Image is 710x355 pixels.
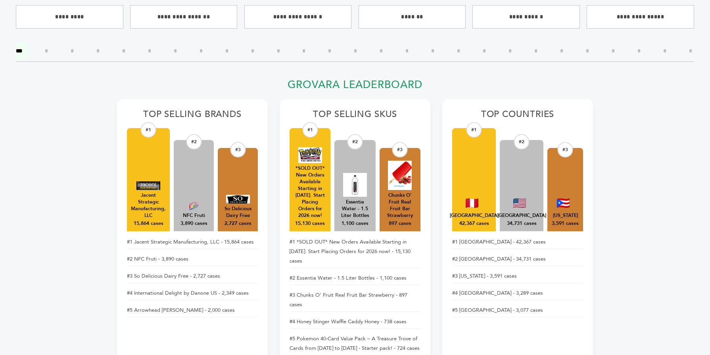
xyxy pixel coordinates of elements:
div: So Delicious Dairy Free [222,205,254,219]
img: United States Flag [513,198,526,208]
div: #3 [392,142,408,157]
div: United States [497,212,546,219]
li: #3 [US_STATE] - 3,591 cases [452,269,583,283]
div: #3 [558,142,573,157]
div: 3,890 cases [180,220,207,227]
li: #3 Chunks O' Fruit Real Fruit Bar Strawberry - 897 cases [290,288,420,312]
div: 15,864 cases [134,220,163,227]
div: 897 cases [389,220,411,227]
div: 15,130 cases [295,220,325,227]
div: 2,727 cases [225,220,251,227]
div: #2 [347,134,363,150]
img: Peru Flag [466,198,478,208]
img: Essentia Water - 1.5 Liter Bottles [343,173,367,197]
div: #2 [186,134,201,150]
li: #5 [GEOGRAPHIC_DATA] - 3,077 cases [452,303,583,317]
h2: Top Selling Brands [127,109,258,124]
img: Chunks O' Fruit Real Fruit Bar Strawberry [388,161,412,190]
li: #2 Essentia Water - 1.5 Liter Bottles - 1,100 cases [290,271,420,285]
li: #5 Arrowhead [PERSON_NAME] - 2,000 cases [127,303,258,317]
div: #1 [141,122,156,138]
h2: Top Selling SKUs [290,109,420,124]
div: #1 [302,122,318,138]
div: Jacent Strategic Manufacturing, LLC [131,192,166,219]
div: 42,367 cases [459,220,489,227]
h2: Top Countries [452,109,583,124]
li: #1 Jacent Strategic Manufacturing, LLC - 15,864 cases [127,235,258,249]
div: #1 [466,122,482,138]
li: #4 International Delight by Danone US - 2,349 cases [127,286,258,300]
div: #2 [514,134,530,150]
li: #3 So Delicious Dairy Free - 2,727 cases [127,269,258,283]
img: *SOLD OUT* New Orders Available Starting in 2026. Start Placing Orders for 2026 now! [298,147,322,163]
img: NFC Fruti [182,201,206,210]
div: 1,100 cases [342,220,368,227]
h2: Grovara Leaderboard [117,79,593,96]
div: 34,731 cases [507,220,537,227]
div: *SOLD OUT* New Orders Available Starting in [DATE]. Start Placing Orders for 2026 now! [294,165,326,219]
div: #3 [230,142,246,157]
img: So Delicious Dairy Free [226,195,250,203]
div: Peru [450,212,499,219]
div: NFC Fruti [183,212,205,219]
li: #4 [GEOGRAPHIC_DATA] - 3,289 cases [452,286,583,300]
li: #1 *SOLD OUT* New Orders Available Starting in [DATE]. Start Placing Orders for 2026 now! - 15,13... [290,235,420,268]
li: #2 NFC Fruti - 3,890 cases [127,252,258,266]
div: Puerto Rico [553,212,578,219]
li: #2 [GEOGRAPHIC_DATA] - 34,731 cases [452,252,583,266]
li: #1 [GEOGRAPHIC_DATA] - 42,367 cases [452,235,583,249]
img: Puerto Rico Flag [557,198,570,208]
div: 3,591 cases [552,220,579,227]
div: Essentia Water - 1.5 Liter Bottles [338,199,371,219]
li: #4 Honey Stinger Waffle Caddy Honey - 738 cases [290,315,420,329]
img: Jacent Strategic Manufacturing, LLC [136,181,160,190]
div: Chunks O' Fruit Real Fruit Bar Strawberry [384,192,416,219]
